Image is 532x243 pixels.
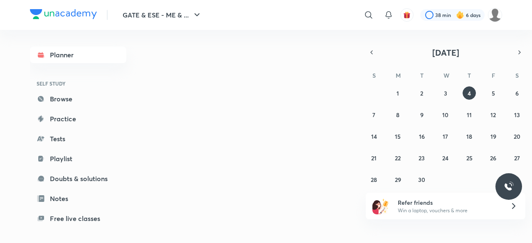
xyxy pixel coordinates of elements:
abbr: September 26, 2025 [490,154,496,162]
abbr: September 17, 2025 [443,133,448,140]
button: September 4, 2025 [463,86,476,100]
button: September 22, 2025 [391,151,404,164]
button: September 23, 2025 [415,151,429,164]
button: September 21, 2025 [367,151,381,164]
a: Tests [30,130,126,147]
abbr: September 5, 2025 [492,89,495,97]
button: September 27, 2025 [510,151,524,164]
a: Notes [30,190,126,207]
abbr: September 22, 2025 [395,154,401,162]
abbr: September 19, 2025 [490,133,496,140]
abbr: September 25, 2025 [466,154,473,162]
span: [DATE] [432,47,459,58]
abbr: September 27, 2025 [514,154,520,162]
button: September 16, 2025 [415,130,429,143]
button: avatar [400,8,414,22]
a: Playlist [30,150,126,167]
img: referral [372,198,389,214]
button: September 20, 2025 [510,130,524,143]
abbr: September 8, 2025 [396,111,399,119]
button: September 7, 2025 [367,108,381,121]
button: September 5, 2025 [487,86,500,100]
button: September 28, 2025 [367,173,381,186]
abbr: September 7, 2025 [372,111,375,119]
button: September 30, 2025 [415,173,429,186]
abbr: Friday [492,71,495,79]
button: September 18, 2025 [463,130,476,143]
button: September 1, 2025 [391,86,404,100]
h6: SELF STUDY [30,76,126,91]
a: Company Logo [30,9,97,21]
button: September 24, 2025 [439,151,452,164]
button: [DATE] [377,47,514,58]
button: September 3, 2025 [439,86,452,100]
abbr: September 9, 2025 [420,111,424,119]
abbr: September 13, 2025 [514,111,520,119]
abbr: September 28, 2025 [371,176,377,184]
a: Free live classes [30,210,126,227]
abbr: Sunday [372,71,376,79]
abbr: September 11, 2025 [467,111,472,119]
button: September 15, 2025 [391,130,404,143]
button: September 11, 2025 [463,108,476,121]
abbr: September 18, 2025 [466,133,472,140]
abbr: September 30, 2025 [418,176,425,184]
img: streak [456,11,464,19]
abbr: September 1, 2025 [397,89,399,97]
button: September 17, 2025 [439,130,452,143]
abbr: September 3, 2025 [444,89,447,97]
button: September 29, 2025 [391,173,404,186]
a: Browse [30,91,126,107]
abbr: September 12, 2025 [490,111,496,119]
abbr: September 23, 2025 [419,154,425,162]
abbr: September 21, 2025 [371,154,377,162]
abbr: Saturday [515,71,519,79]
button: September 25, 2025 [463,151,476,164]
img: Company Logo [30,9,97,19]
abbr: September 2, 2025 [420,89,423,97]
abbr: September 24, 2025 [442,154,448,162]
p: Win a laptop, vouchers & more [398,207,500,214]
abbr: Thursday [468,71,471,79]
abbr: September 15, 2025 [395,133,401,140]
button: September 10, 2025 [439,108,452,121]
button: September 9, 2025 [415,108,429,121]
img: ttu [504,182,514,191]
abbr: Wednesday [443,71,449,79]
abbr: Monday [396,71,401,79]
abbr: September 14, 2025 [371,133,377,140]
button: September 6, 2025 [510,86,524,100]
h6: Refer friends [398,198,500,207]
button: September 14, 2025 [367,130,381,143]
button: September 13, 2025 [510,108,524,121]
a: Doubts & solutions [30,170,126,187]
a: Planner [30,47,126,63]
button: September 26, 2025 [487,151,500,164]
img: avatar [403,11,411,19]
button: September 8, 2025 [391,108,404,121]
img: Gungun [488,8,502,22]
button: GATE & ESE - ME & ... [118,7,207,23]
abbr: September 20, 2025 [514,133,520,140]
button: September 2, 2025 [415,86,429,100]
abbr: Tuesday [420,71,424,79]
abbr: September 4, 2025 [468,89,471,97]
abbr: September 6, 2025 [515,89,519,97]
abbr: September 10, 2025 [442,111,448,119]
button: September 12, 2025 [487,108,500,121]
abbr: September 29, 2025 [395,176,401,184]
abbr: September 16, 2025 [419,133,425,140]
a: Practice [30,110,126,127]
button: September 19, 2025 [487,130,500,143]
